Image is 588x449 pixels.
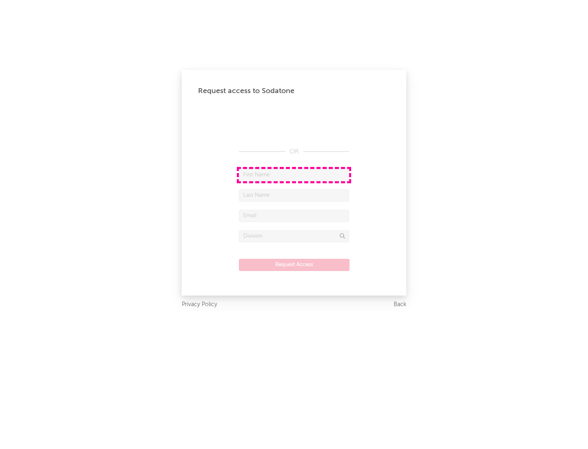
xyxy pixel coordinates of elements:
[198,86,390,96] div: Request access to Sodatone
[239,210,349,222] input: Email
[394,300,406,310] a: Back
[239,147,349,157] div: OR
[239,230,349,242] input: Division
[239,169,349,181] input: First Name
[239,259,350,271] button: Request Access
[182,300,217,310] a: Privacy Policy
[239,189,349,202] input: Last Name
